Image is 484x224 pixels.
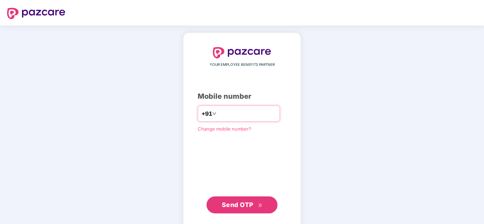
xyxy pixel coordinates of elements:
img: logo [213,47,271,58]
span: YOUR EMPLOYEE BENEFITS PARTNER [210,62,275,68]
div: Mobile number [198,91,286,102]
span: down [212,111,216,116]
a: Change mobile number? [198,126,251,132]
span: Send OTP [222,201,253,208]
img: logo [7,8,65,19]
button: Send OTPdouble-right [207,196,277,213]
span: +91 [202,109,212,118]
span: double-right [258,203,263,208]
